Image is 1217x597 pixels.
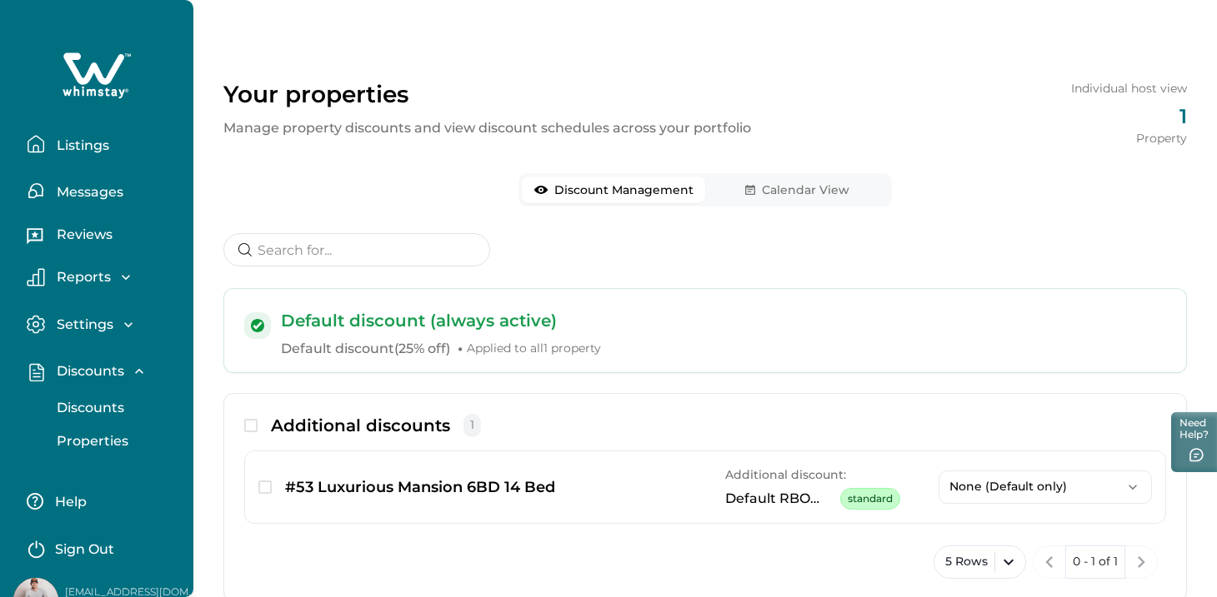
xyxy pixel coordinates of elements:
[52,363,124,380] p: Discounts
[840,488,900,510] span: standard
[939,470,1152,504] button: None (Default only)
[223,80,751,108] p: Your properties
[258,480,272,494] button: checkbox
[223,233,490,266] input: Search for...
[52,400,124,416] p: Discounts
[55,541,114,558] p: Sign Out
[271,414,450,437] p: Additional discounts
[52,433,128,450] p: Properties
[27,127,180,161] button: Listings
[27,362,180,381] button: Discounts
[1071,80,1187,97] p: Individual host view
[27,315,180,334] button: Settings
[27,531,174,565] button: Sign Out
[281,339,1166,359] p: Default discount ( 25% off )
[934,545,1026,579] button: 5 Rows
[457,340,463,356] span: •
[467,341,601,357] span: Applied to all 1 property
[27,391,180,458] div: Discounts
[52,316,113,333] p: Settings
[27,221,180,254] button: Reviews
[705,177,889,203] button: Calendar View
[1071,103,1187,130] p: 1
[52,269,111,286] p: Reports
[1073,554,1118,570] p: 0 - 1 of 1
[281,309,1166,332] p: Default discount (always active)
[522,177,705,203] button: Discount Management
[27,174,180,207] button: Messages
[52,226,113,243] p: Reviews
[725,467,846,482] span: Additional discount:
[1033,545,1066,579] button: previous page
[223,118,751,138] p: Manage property discounts and view discount schedules across your portfolio
[38,391,192,425] button: Discounts
[1071,130,1187,147] p: Property
[949,480,1121,494] p: None (Default only)
[27,268,180,286] button: Reports
[52,137,109,154] p: Listings
[52,184,123,201] p: Messages
[725,490,834,507] p: Default RBO Host Discount
[463,414,481,437] span: 1
[1124,545,1158,579] button: next page
[285,475,555,499] p: #53 Luxurious Mansion 6BD 14 Bed
[38,425,192,458] button: Properties
[1065,545,1125,579] button: 0 - 1 of 1
[27,485,174,518] button: Help
[50,494,87,510] p: Help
